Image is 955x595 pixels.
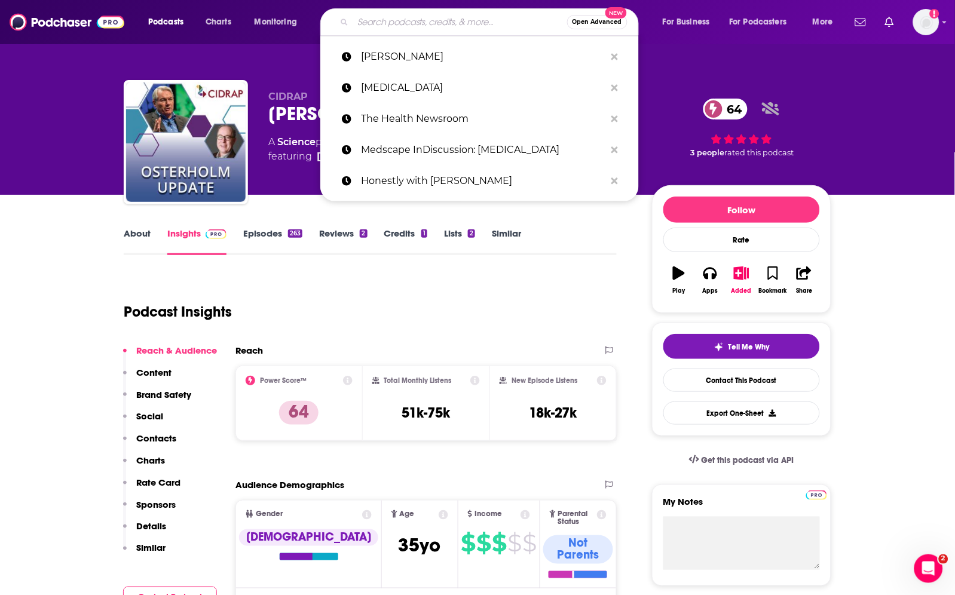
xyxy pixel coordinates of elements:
[136,345,217,356] p: Reach & Audience
[10,11,124,33] img: Podchaser - Follow, Share and Rate Podcasts
[461,534,476,553] span: $
[663,369,820,392] a: Contact This Podcast
[279,401,319,425] p: 64
[317,149,402,164] a: Dr. Michael Osterholm
[421,229,427,238] div: 1
[663,334,820,359] button: tell me why sparkleTell Me Why
[512,376,577,385] h2: New Episode Listens
[136,433,176,444] p: Contacts
[939,554,948,564] span: 2
[400,510,415,518] span: Age
[320,165,639,197] a: Honestly with [PERSON_NAME]
[913,9,939,35] button: Show profile menu
[703,287,718,295] div: Apps
[332,8,650,36] div: Search podcasts, credits, & more...
[361,41,605,72] p: osterholm
[492,534,507,553] span: $
[475,510,502,518] span: Income
[663,228,820,252] div: Rate
[714,342,724,352] img: tell me why sparkle
[167,228,226,255] a: InsightsPodchaser Pro
[913,9,939,35] img: User Profile
[715,99,748,119] span: 64
[731,287,752,295] div: Added
[804,13,848,32] button: open menu
[123,389,191,411] button: Brand Safety
[654,13,725,32] button: open menu
[123,345,217,367] button: Reach & Audience
[235,345,263,356] h2: Reach
[759,287,787,295] div: Bookmark
[663,401,820,425] button: Export One-Sheet
[268,135,402,164] div: A podcast
[796,287,812,295] div: Share
[361,165,605,197] p: Honestly with Bari Weiss
[757,259,788,302] button: Bookmark
[239,529,378,546] div: [DEMOGRAPHIC_DATA]
[679,446,804,475] a: Get this podcast via API
[663,197,820,223] button: Follow
[256,510,283,518] span: Gender
[353,13,567,32] input: Search podcasts, credits, & more...
[913,9,939,35] span: Logged in as hoffmacv
[361,134,605,165] p: Medscape InDiscussion: Infectious Diseases
[789,259,820,302] button: Share
[930,9,939,19] svg: Add a profile image
[123,367,172,389] button: Content
[206,229,226,239] img: Podchaser Pro
[123,455,165,477] button: Charts
[806,490,827,500] img: Podchaser Pro
[136,477,180,488] p: Rate Card
[402,404,450,422] h3: 51k-75k
[360,229,367,238] div: 2
[148,14,183,30] span: Podcasts
[726,259,757,302] button: Added
[255,14,297,30] span: Monitoring
[694,259,726,302] button: Apps
[136,367,172,378] p: Content
[663,496,820,517] label: My Notes
[492,228,521,255] a: Similar
[320,72,639,103] a: [MEDICAL_DATA]
[399,534,441,557] span: 35 yo
[136,542,166,554] p: Similar
[136,455,165,466] p: Charts
[730,14,787,30] span: For Podcasters
[288,229,302,238] div: 263
[206,14,231,30] span: Charts
[136,389,191,400] p: Brand Safety
[722,13,804,32] button: open menu
[543,535,613,564] div: Not Parents
[729,342,770,352] span: Tell Me Why
[123,410,163,433] button: Social
[260,376,307,385] h2: Power Score™
[361,72,605,103] p: flu vaccine
[384,376,452,385] h2: Total Monthly Listens
[124,303,232,321] h1: Podcast Insights
[277,136,316,148] a: Science
[126,82,246,202] a: Osterholm Update
[123,520,166,542] button: Details
[320,41,639,72] a: [PERSON_NAME]
[673,287,685,295] div: Play
[703,99,748,119] a: 64
[123,477,180,499] button: Rate Card
[136,520,166,532] p: Details
[813,14,833,30] span: More
[914,554,943,583] iframe: Intercom live chat
[246,13,313,32] button: open menu
[123,499,176,521] button: Sponsors
[136,499,176,510] p: Sponsors
[702,455,794,465] span: Get this podcast via API
[663,259,694,302] button: Play
[384,228,427,255] a: Credits1
[268,149,402,164] span: featuring
[652,91,831,165] div: 64 3 peoplerated this podcast
[361,103,605,134] p: The Health Newsroom
[123,542,166,565] button: Similar
[558,510,595,526] span: Parental Status
[123,433,176,455] button: Contacts
[573,19,622,25] span: Open Advanced
[567,15,628,29] button: Open AdvancedNew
